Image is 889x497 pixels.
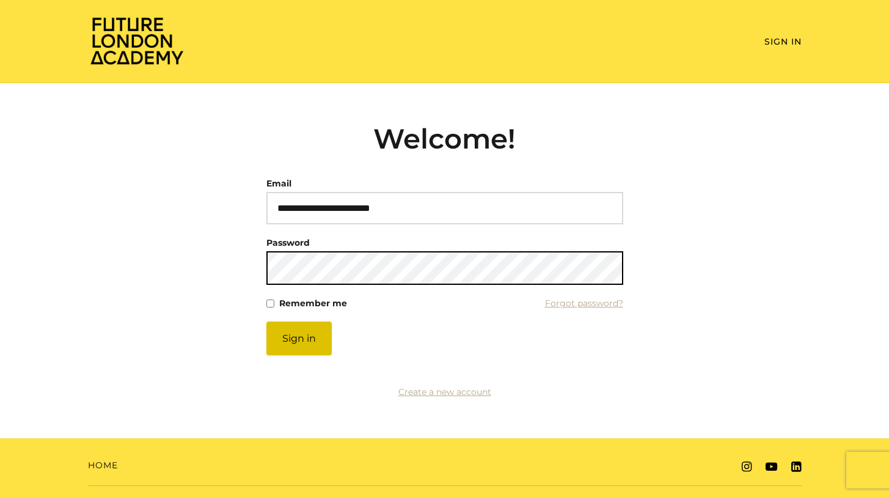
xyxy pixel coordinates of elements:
a: Forgot password? [545,295,623,312]
a: Sign In [764,36,802,47]
h2: Welcome! [266,122,623,155]
label: Email [266,175,291,192]
a: Create a new account [398,386,491,397]
a: Home [88,459,118,472]
img: Home Page [88,16,186,65]
button: Sign in [266,322,332,355]
label: Remember me [279,295,347,312]
label: Password [266,234,310,251]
